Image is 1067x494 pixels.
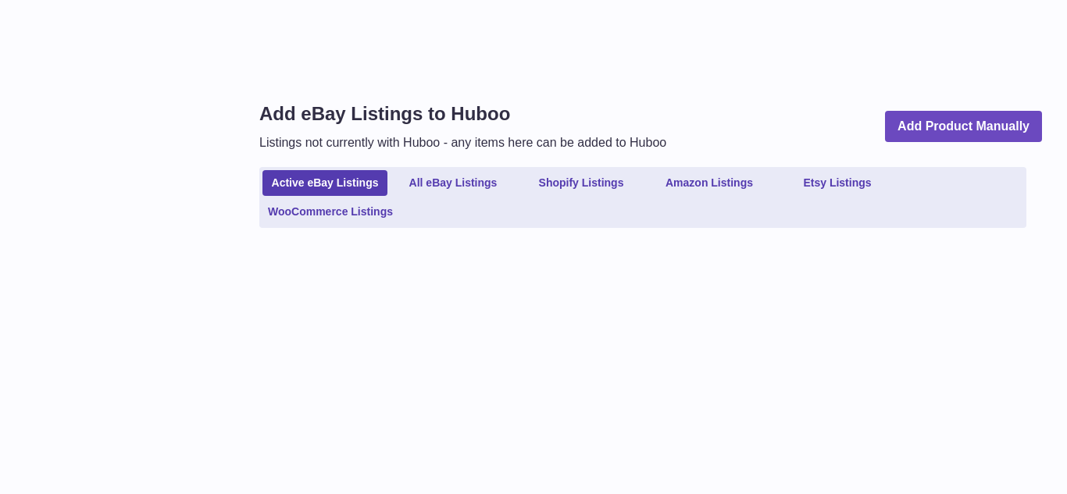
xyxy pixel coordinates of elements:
h1: Add eBay Listings to Huboo [259,101,666,126]
a: All eBay Listings [391,170,516,196]
a: Active eBay Listings [262,170,387,196]
a: Etsy Listings [775,170,900,196]
a: Add Product Manually [885,111,1042,143]
a: Shopify Listings [519,170,644,196]
a: Amazon Listings [647,170,772,196]
p: Listings not currently with Huboo - any items here can be added to Huboo [259,134,666,151]
a: WooCommerce Listings [262,199,398,225]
